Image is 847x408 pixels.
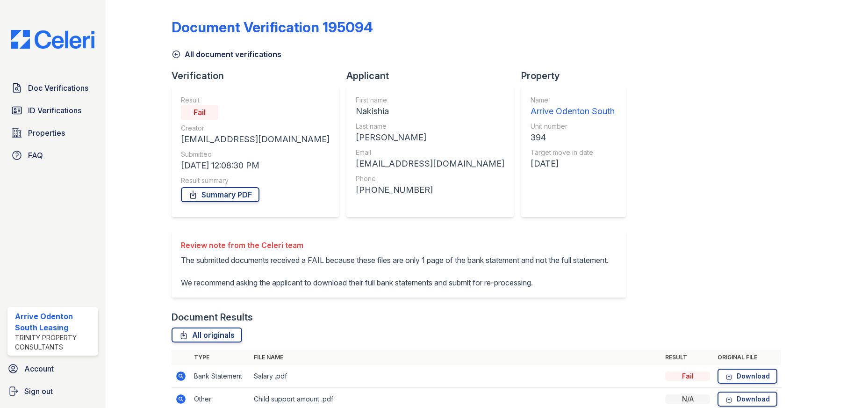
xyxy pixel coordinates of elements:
a: Account [4,359,102,378]
span: Account [24,363,54,374]
span: Sign out [24,386,53,397]
div: Target move in date [531,148,615,157]
a: FAQ [7,146,98,165]
a: Summary PDF [181,187,259,202]
img: CE_Logo_Blue-a8612792a0a2168367f1c8372b55b34899dd931a85d93a1a3d3e32e68fde9ad4.png [4,30,102,49]
div: Fail [665,372,710,381]
p: The submitted documents received a FAIL because these files are only 1 page of the bank statement... [181,255,609,288]
td: Bank Statement [190,365,250,388]
div: [PERSON_NAME] [356,131,504,144]
div: Submitted [181,150,330,159]
div: Arrive Odenton South Leasing [15,311,94,333]
div: Applicant [346,69,521,82]
div: Result summary [181,176,330,185]
div: N/A [665,394,710,404]
div: [EMAIL_ADDRESS][DOMAIN_NAME] [181,133,330,146]
div: Last name [356,122,504,131]
div: First name [356,95,504,105]
span: Doc Verifications [28,82,88,94]
a: Doc Verifications [7,79,98,97]
div: Verification [172,69,346,82]
a: All document verifications [172,49,281,60]
div: Document Verification 195094 [172,19,373,36]
a: All originals [172,328,242,342]
a: Properties [7,124,98,142]
span: Properties [28,127,65,138]
th: File name [250,350,662,365]
th: Original file [714,350,781,365]
a: ID Verifications [7,101,98,120]
div: Result [181,95,330,105]
div: Review note from the Celeri team [181,240,609,251]
a: Sign out [4,382,102,401]
div: Document Results [172,311,253,324]
th: Type [190,350,250,365]
span: ID Verifications [28,105,81,116]
div: Fail [181,105,218,120]
div: Name [531,95,615,105]
span: FAQ [28,150,43,161]
div: [EMAIL_ADDRESS][DOMAIN_NAME] [356,157,504,170]
div: Nakishia [356,105,504,118]
th: Result [661,350,714,365]
div: Email [356,148,504,157]
div: Creator [181,124,330,133]
div: [DATE] [531,157,615,170]
div: Phone [356,174,504,183]
a: Download [718,392,777,407]
a: Name Arrive Odenton South [531,95,615,118]
div: [PHONE_NUMBER] [356,183,504,197]
div: Unit number [531,122,615,131]
a: Download [718,369,777,384]
div: Arrive Odenton South [531,105,615,118]
td: Salary .pdf [250,365,662,388]
div: [DATE] 12:08:30 PM [181,159,330,172]
div: Property [521,69,633,82]
div: 394 [531,131,615,144]
div: Trinity Property Consultants [15,333,94,352]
